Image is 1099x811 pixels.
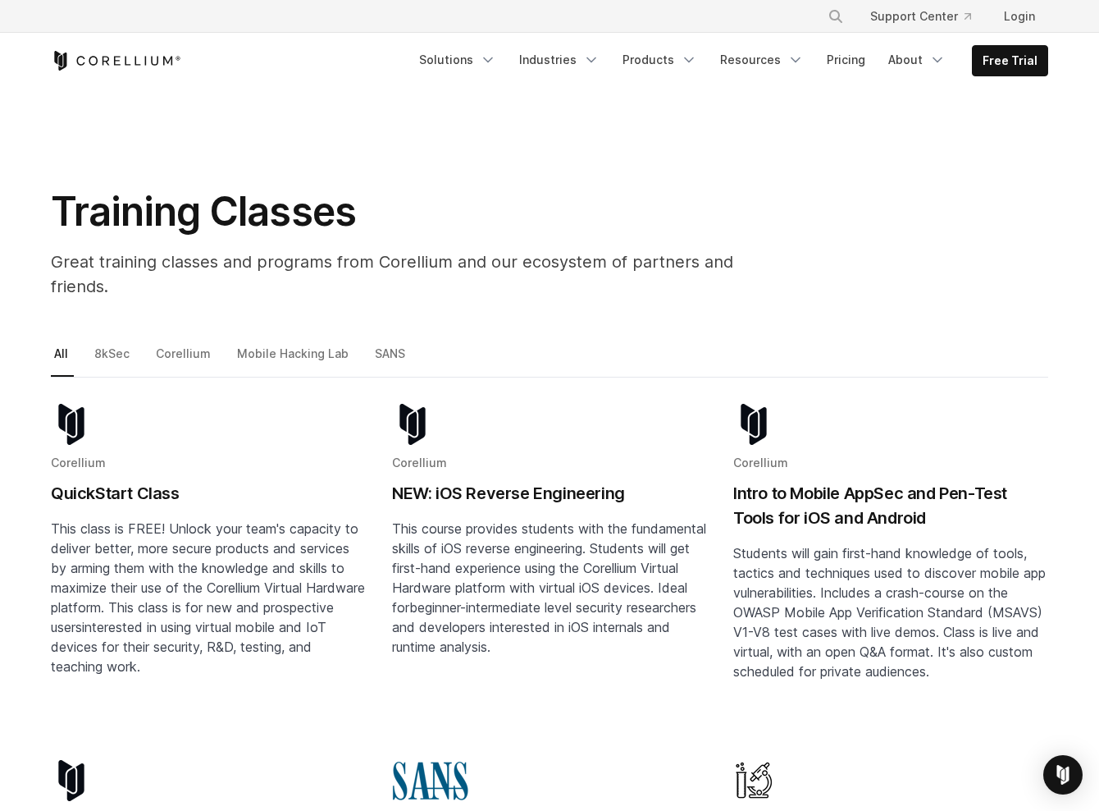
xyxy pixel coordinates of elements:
a: Industries [509,45,609,75]
a: Pricing [817,45,875,75]
span: Corellium [51,456,106,470]
a: Blog post summary: NEW: iOS Reverse Engineering [392,404,707,734]
button: Search [821,2,850,31]
div: Navigation Menu [409,45,1048,76]
h2: QuickStart Class [51,481,366,506]
a: Products [613,45,707,75]
img: sans-logo-cropped [392,760,469,801]
a: Blog post summary: QuickStart Class [51,404,366,734]
h1: Training Classes [51,187,789,236]
a: Solutions [409,45,506,75]
a: About [878,45,955,75]
span: Corellium [392,456,447,470]
span: interested in using virtual mobile and IoT devices for their security, R&D, testing, and teaching... [51,619,326,675]
a: Corellium [153,343,217,378]
p: This course provides students with the fundamental skills of iOS reverse engineering. Students wi... [392,519,707,657]
a: Support Center [857,2,984,31]
a: SANS [372,343,411,378]
div: Navigation Menu [808,2,1048,31]
a: Mobile Hacking Lab [234,343,354,378]
p: Great training classes and programs from Corellium and our ecosystem of partners and friends. [51,250,789,299]
h2: Intro to Mobile AppSec and Pen-Test Tools for iOS and Android [733,481,1048,530]
a: Corellium Home [51,51,181,71]
span: Students will gain first-hand knowledge of tools, tactics and techniques used to discover mobile ... [733,545,1046,680]
img: Mobile Hacking Lab - Graphic Only [733,760,774,801]
span: Corellium [733,456,788,470]
h2: NEW: iOS Reverse Engineering [392,481,707,506]
img: corellium-logo-icon-dark [51,760,92,801]
a: Login [991,2,1048,31]
a: Free Trial [973,46,1047,76]
a: All [51,343,74,378]
img: corellium-logo-icon-dark [733,404,774,445]
span: This class is FREE! Unlock your team's capacity to deliver better, more secure products and servi... [51,520,365,635]
a: Blog post summary: Intro to Mobile AppSec and Pen-Test Tools for iOS and Android [733,404,1048,734]
span: beginner-intermediate level security researchers and developers interested in iOS internals and r... [392,599,696,655]
a: Resources [710,45,814,75]
a: 8kSec [91,343,135,378]
div: Open Intercom Messenger [1043,755,1083,795]
img: corellium-logo-icon-dark [51,404,92,445]
img: corellium-logo-icon-dark [392,404,433,445]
